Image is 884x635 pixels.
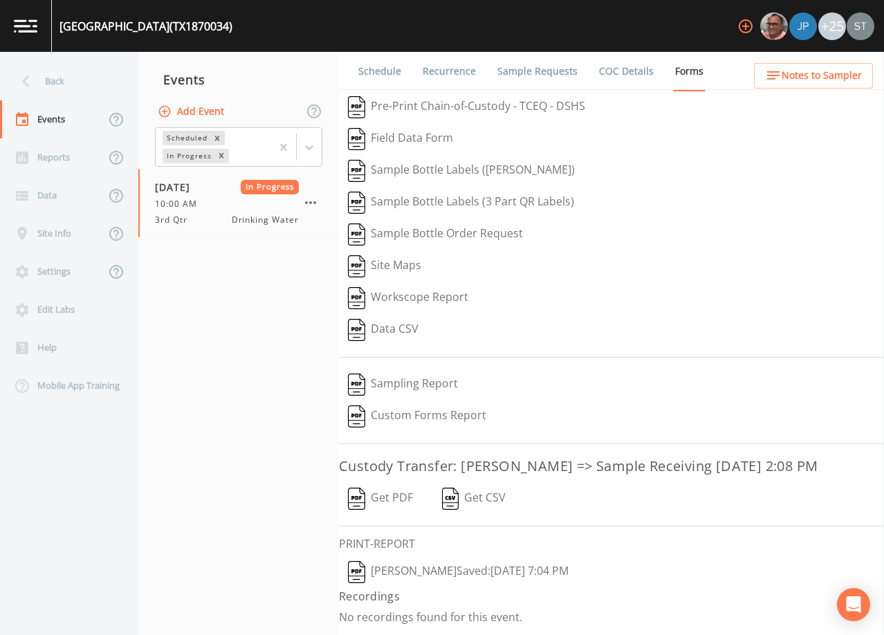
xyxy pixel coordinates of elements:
a: Forms [673,52,706,91]
a: COC Details [597,52,656,91]
h4: Recordings [339,588,884,605]
div: [GEOGRAPHIC_DATA] (TX1870034) [59,18,232,35]
button: Site Maps [339,250,430,282]
button: Get CSV [432,483,515,515]
button: Sample Bottle Labels ([PERSON_NAME]) [339,155,584,187]
span: 3rd Qtr [155,214,196,226]
button: Custom Forms Report [339,401,495,432]
div: Joshua gere Paul [789,12,818,40]
img: svg%3e [348,192,365,214]
a: Sample Requests [495,52,580,91]
p: No recordings found for this event. [339,610,884,624]
div: Scheduled [163,131,210,145]
button: Pre-Print Chain-of-Custody - TCEQ - DSHS [339,91,594,123]
img: svg%3e [348,96,365,118]
button: Field Data Form [339,123,462,155]
a: Recurrence [421,52,478,91]
img: 41241ef155101aa6d92a04480b0d0000 [789,12,817,40]
span: Notes to Sampler [782,67,862,84]
div: In Progress [163,149,214,163]
img: svg%3e [348,160,365,182]
div: Remove Scheduled [210,131,225,145]
button: Get PDF [339,483,422,515]
img: svg%3e [348,255,365,277]
img: svg%3e [348,319,365,341]
button: Sampling Report [339,369,467,401]
button: Sample Bottle Order Request [339,219,532,250]
img: svg%3e [348,405,365,427]
span: Drinking Water [232,214,299,226]
span: [DATE] [155,180,200,194]
div: Open Intercom Messenger [837,588,870,621]
a: Schedule [356,52,403,91]
img: svg%3e [348,287,365,309]
button: Notes to Sampler [754,63,873,89]
button: [PERSON_NAME]Saved:[DATE] 7:04 PM [339,556,578,588]
h6: PRINT-REPORT [339,537,884,551]
span: 10:00 AM [155,198,205,210]
span: In Progress [241,180,300,194]
button: Add Event [155,99,230,125]
img: svg%3e [348,488,365,510]
button: Workscope Report [339,282,477,314]
img: svg%3e [348,223,365,246]
img: logo [14,19,37,33]
img: e2d790fa78825a4bb76dcb6ab311d44c [760,12,788,40]
img: svg%3e [348,561,365,583]
h3: Custody Transfer: [PERSON_NAME] => Sample Receiving [DATE] 2:08 PM [339,455,884,477]
img: svg%3e [348,374,365,396]
img: svg%3e [348,128,365,150]
button: Data CSV [339,314,427,346]
div: Events [138,62,339,97]
img: cb9926319991c592eb2b4c75d39c237f [847,12,874,40]
div: Remove In Progress [214,149,229,163]
div: Mike Franklin [759,12,789,40]
a: [DATE]In Progress10:00 AM3rd QtrDrinking Water [138,169,339,238]
img: svg%3e [442,488,459,510]
button: Sample Bottle Labels (3 Part QR Labels) [339,187,583,219]
div: +25 [818,12,846,40]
